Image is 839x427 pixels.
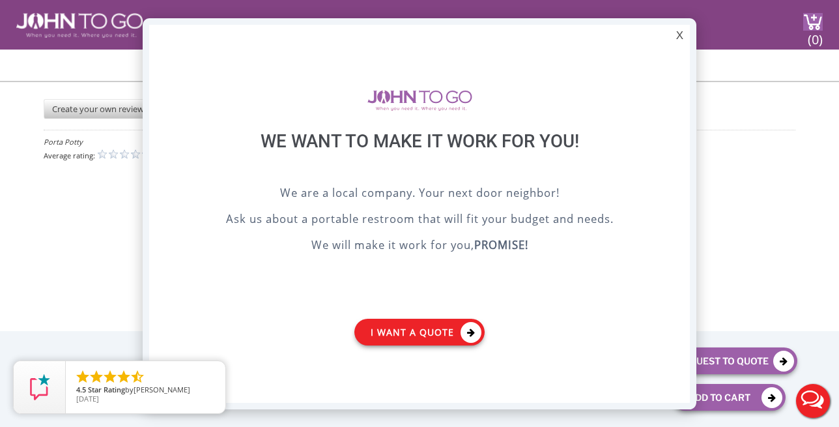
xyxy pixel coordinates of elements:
div: We want to make it work for you! [182,130,657,184]
li:  [75,369,91,385]
button: Live Chat [787,375,839,427]
span: [DATE] [76,394,99,404]
li:  [130,369,145,385]
a: I want a Quote [354,319,485,346]
img: logo of viptogo [367,90,472,111]
span: by [76,386,215,395]
p: Ask us about a portable restroom that will fit your budget and needs. [182,211,657,230]
li:  [89,369,104,385]
span: 4.5 [76,385,86,394]
div: X [670,25,690,47]
li:  [116,369,132,385]
span: [PERSON_NAME] [134,385,190,394]
p: We will make it work for you, [182,237,657,256]
li:  [102,369,118,385]
img: Review Rating [27,374,53,400]
b: PROMISE! [474,237,528,252]
span: Star Rating [88,385,125,394]
p: We are a local company. Your next door neighbor! [182,184,657,204]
